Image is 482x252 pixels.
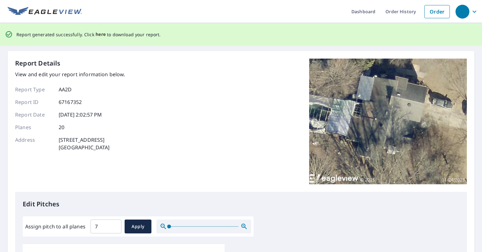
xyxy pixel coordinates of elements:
[15,136,53,151] p: Address
[59,123,64,131] p: 20
[125,220,151,233] button: Apply
[130,223,146,231] span: Apply
[25,223,85,230] label: Assign pitch to all planes
[91,218,121,235] input: 00.0
[15,98,53,106] p: Report ID
[59,98,82,106] p: 67167352
[15,123,53,131] p: Planes
[59,136,110,151] p: [STREET_ADDRESS] [GEOGRAPHIC_DATA]
[15,71,125,78] p: View and edit your report information below.
[424,5,450,18] a: Order
[15,86,53,93] p: Report Type
[59,86,72,93] p: AA2D
[96,31,106,38] button: here
[16,31,161,38] p: Report generated successfully. Click to download your report.
[59,111,102,118] p: [DATE] 2:02:57 PM
[15,111,53,118] p: Report Date
[15,59,61,68] p: Report Details
[309,59,467,185] img: Top image
[23,199,459,209] p: Edit Pitches
[8,7,82,16] img: EV Logo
